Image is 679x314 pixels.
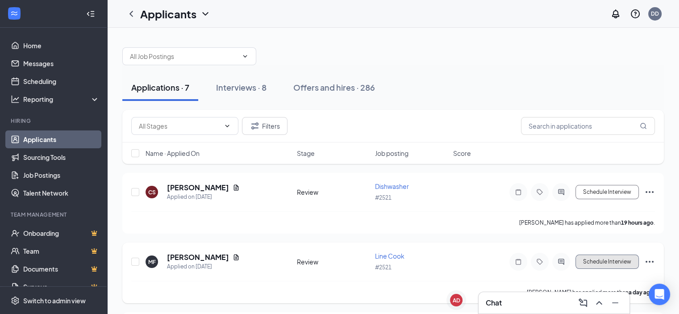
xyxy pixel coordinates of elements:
svg: MagnifyingGlass [640,122,647,130]
div: Interviews · 8 [216,82,267,93]
svg: Tag [534,188,545,196]
svg: Ellipses [644,187,655,197]
svg: ActiveChat [556,188,567,196]
input: All Stages [139,121,220,131]
h5: [PERSON_NAME] [167,183,229,193]
a: TeamCrown [23,242,100,260]
span: Line Cook [375,252,404,260]
svg: Settings [11,296,20,305]
a: Scheduling [23,72,100,90]
svg: Tag [534,258,545,265]
a: Talent Network [23,184,100,202]
svg: Ellipses [644,256,655,267]
svg: Collapse [86,9,95,18]
a: Sourcing Tools [23,148,100,166]
a: OnboardingCrown [23,224,100,242]
svg: ChevronDown [242,53,249,60]
a: Home [23,37,100,54]
span: Stage [297,149,315,158]
svg: ActiveChat [556,258,567,265]
h1: Applicants [140,6,196,21]
div: Switch to admin view [23,296,86,305]
svg: ChevronLeft [126,8,137,19]
button: ChevronUp [592,296,606,310]
svg: Note [513,258,524,265]
a: Applicants [23,130,100,148]
div: Reporting [23,95,100,104]
div: Hiring [11,117,98,125]
button: ComposeMessage [576,296,590,310]
svg: ChevronDown [200,8,211,19]
svg: WorkstreamLogo [10,9,19,18]
svg: Document [233,184,240,191]
span: Score [453,149,471,158]
span: #2521 [375,264,392,271]
div: Team Management [11,211,98,218]
b: 19 hours ago [621,219,654,226]
div: DD [651,10,659,17]
span: #2521 [375,194,392,201]
svg: Filter [250,121,260,131]
span: Name · Applied On [146,149,200,158]
svg: QuestionInfo [630,8,641,19]
div: Applied on [DATE] [167,193,240,201]
svg: ChevronUp [594,297,604,308]
div: CS [148,188,156,196]
button: Minimize [608,296,622,310]
div: MF [148,258,156,266]
svg: Note [513,188,524,196]
a: Job Postings [23,166,100,184]
div: Review [297,188,370,197]
svg: Analysis [11,95,20,104]
svg: Document [233,254,240,261]
button: Filter Filters [242,117,287,135]
h3: Chat [486,298,502,308]
input: Search in applications [521,117,655,135]
a: Messages [23,54,100,72]
svg: Minimize [610,297,621,308]
svg: Notifications [610,8,621,19]
svg: ChevronDown [224,122,231,130]
div: Applied on [DATE] [167,262,240,271]
a: DocumentsCrown [23,260,100,278]
h5: [PERSON_NAME] [167,252,229,262]
svg: ComposeMessage [578,297,588,308]
div: Offers and hires · 286 [293,82,375,93]
span: Job posting [375,149,408,158]
b: a day ago [629,289,654,296]
input: All Job Postings [130,51,238,61]
div: Applications · 7 [131,82,189,93]
div: Open Intercom Messenger [649,284,670,305]
button: Schedule Interview [575,255,639,269]
p: [PERSON_NAME] has applied more than . [527,289,655,296]
button: Schedule Interview [575,185,639,199]
span: Dishwasher [375,182,409,190]
p: [PERSON_NAME] has applied more than . [519,219,655,226]
div: Review [297,257,370,266]
a: SurveysCrown [23,278,100,296]
div: AD [453,297,460,304]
